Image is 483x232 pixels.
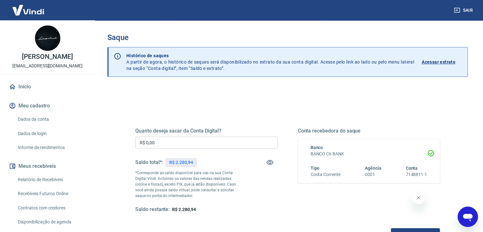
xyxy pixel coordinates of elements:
[8,99,87,113] button: Meu cadastro
[135,159,163,166] h5: Saldo total*:
[298,128,440,134] h5: Conta recebedora do saque
[135,170,242,199] p: *Corresponde ao saldo disponível para uso na sua Conta Digital Vindi. Incluindo os valores das ve...
[311,166,320,171] span: Tipo
[15,215,87,229] a: Disponibilização de agenda
[311,145,323,150] span: Banco
[412,191,425,204] iframe: Fechar mensagem
[365,166,381,171] span: Agência
[422,52,462,72] a: Acessar extrato
[22,53,73,60] p: [PERSON_NAME]
[15,173,87,186] a: Relatório de Recebíveis
[365,171,381,178] h6: 0001
[169,159,193,166] p: R$ 2.280,94
[35,25,60,51] img: 1917b559-4e3a-46ce-8a9f-0cf267bdad7b.jpeg
[311,151,427,157] h6: BANCO C6 BANK
[15,113,87,126] a: Dados da conta
[126,52,414,59] p: Histórico de saques
[172,207,196,212] span: R$ 2.280,94
[311,171,340,178] h6: Conta Corrente
[8,0,49,20] img: Vindi
[4,4,53,10] span: Olá! Precisa de ajuda?
[406,166,418,171] span: Conta
[406,171,427,178] h6: 7148811-1
[15,187,87,200] a: Recebíveis Futuros Online
[135,128,278,134] h5: Quanto deseja sacar da Conta Digital?
[453,4,475,16] button: Sair
[8,80,87,94] a: Início
[135,206,170,213] h5: Saldo restante:
[8,159,87,173] button: Meus recebíveis
[15,141,87,154] a: Informe de rendimentos
[458,207,478,227] iframe: Botão para abrir a janela de mensagens
[15,127,87,140] a: Dados de login
[126,52,414,72] p: A partir de agora, o histórico de saques será disponibilizado no extrato da sua conta digital. Ac...
[107,33,468,42] h3: Saque
[12,63,83,69] p: [EMAIL_ADDRESS][DOMAIN_NAME]
[422,59,455,65] p: Acessar extrato
[15,201,87,215] a: Contratos com credores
